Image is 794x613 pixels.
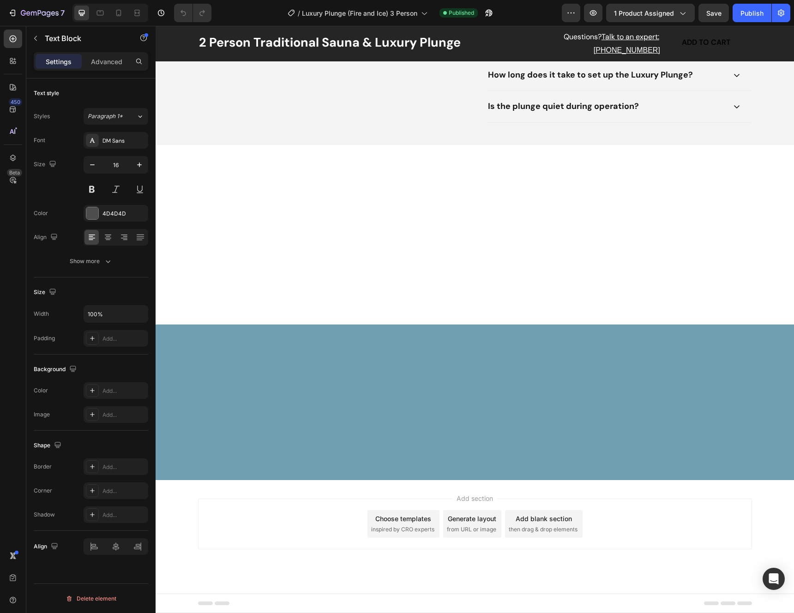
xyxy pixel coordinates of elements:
div: Shape [34,439,63,452]
p: 7 [60,7,65,18]
div: Open Intercom Messenger [763,568,785,590]
span: Paragraph 1* [88,112,123,120]
span: Save [706,9,722,17]
span: from URL or image [291,499,341,508]
button: 7 [4,4,69,22]
div: DM Sans [102,137,146,145]
div: Padding [34,334,55,343]
div: Shadow [34,511,55,519]
button: Delete element [34,591,148,606]
div: Align [34,231,60,244]
div: Undo/Redo [174,4,211,22]
span: 1 product assigned [614,8,674,18]
div: Size [34,286,58,299]
span: Published [449,9,474,17]
div: Show more [70,257,113,266]
div: Size [34,158,58,171]
div: Add... [102,335,146,343]
span: then drag & drop elements [353,499,422,508]
p: Text Block [45,33,123,44]
div: Add... [102,463,146,471]
div: Publish [740,8,764,18]
button: Show more [34,253,148,270]
strong: How long does it take to set up the Luxury Plunge? [332,43,537,54]
button: 1 product assigned [606,4,695,22]
div: Beta [7,169,22,176]
div: 450 [9,98,22,106]
div: Background [34,363,78,376]
div: Add... [102,387,146,395]
span: inspired by CRO experts [216,499,279,508]
div: Border [34,463,52,471]
div: Corner [34,487,52,495]
span: Add section [297,468,341,477]
iframe: Design area [156,26,794,613]
div: Text style [34,89,59,97]
div: 4D4D4D [102,210,146,218]
div: Color [34,209,48,217]
span: / [298,8,300,18]
div: Color [34,386,48,395]
button: Paragraph 1* [84,108,148,125]
div: Width [34,310,49,318]
div: Add... [102,511,146,519]
div: Image [34,410,50,419]
div: Delete element [66,593,116,604]
button: Publish [733,4,771,22]
p: Settings [46,57,72,66]
div: Add blank section [360,488,416,498]
div: Add... [102,411,146,419]
div: Add... [102,487,146,495]
strong: Is the plunge quiet during operation? [332,75,483,86]
input: Auto [84,306,148,322]
div: Choose templates [220,488,276,498]
div: Align [34,541,60,553]
button: Save [698,4,729,22]
p: Advanced [91,57,122,66]
div: Font [34,136,45,144]
span: Luxury Plunge (Fire and Ice) 3 Person [302,8,417,18]
div: Styles [34,112,50,120]
div: Generate layout [292,488,341,498]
